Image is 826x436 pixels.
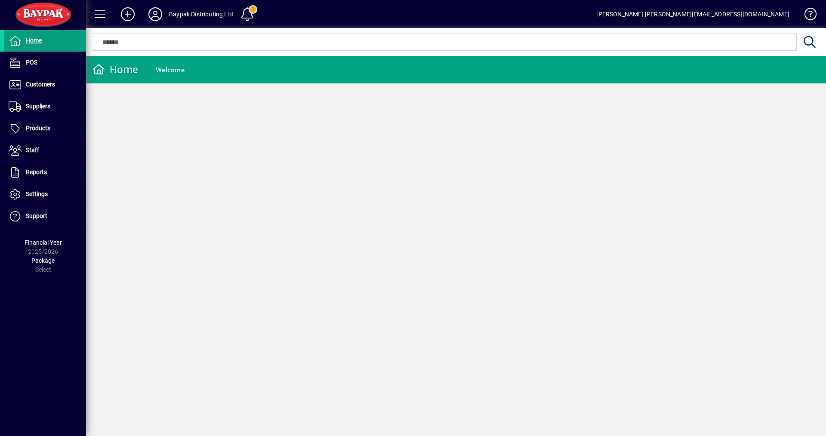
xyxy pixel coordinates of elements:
[142,6,169,22] button: Profile
[4,96,86,117] a: Suppliers
[31,257,55,264] span: Package
[4,118,86,139] a: Products
[26,169,47,175] span: Reports
[4,184,86,205] a: Settings
[596,7,789,21] div: [PERSON_NAME] [PERSON_NAME][EMAIL_ADDRESS][DOMAIN_NAME]
[26,81,55,88] span: Customers
[4,140,86,161] a: Staff
[25,239,62,246] span: Financial Year
[4,52,86,74] a: POS
[114,6,142,22] button: Add
[4,74,86,95] a: Customers
[26,190,48,197] span: Settings
[169,7,234,21] div: Baypak Distributing Ltd
[26,37,42,44] span: Home
[798,2,815,30] a: Knowledge Base
[26,147,39,154] span: Staff
[26,125,50,132] span: Products
[26,59,37,66] span: POS
[26,212,47,219] span: Support
[4,162,86,183] a: Reports
[26,103,50,110] span: Suppliers
[156,63,185,77] div: Welcome
[92,63,138,77] div: Home
[4,206,86,227] a: Support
